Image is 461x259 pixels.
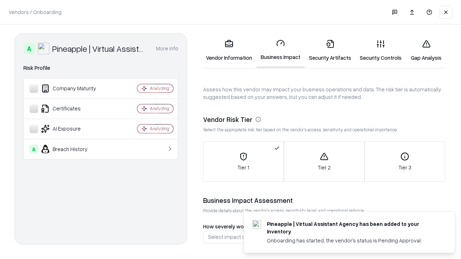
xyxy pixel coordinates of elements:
a: Vendor Information [202,34,256,67]
button: Select impact severity... [203,231,445,244]
div: Breach History [30,145,116,153]
a: Gap Analysis [406,34,447,67]
div: Certificates [30,104,116,113]
div: AI Exposure [30,124,116,133]
div: A [23,43,35,54]
div: A [30,145,38,153]
div: Analyzing [150,105,169,112]
div: Business Impact Assessment [203,196,445,205]
p: Provide details about the vendor's access, sensitivity level, and operational reliance [203,208,445,214]
p: Vendors / Onboarding [9,8,62,16]
div: Pineapple | Virtual Assistant Agency has been added to your inventory [267,220,438,235]
img: Pineapple | Virtual Assistant Agency [38,43,49,54]
a: Business Impact [256,33,305,68]
a: Security Controls [355,34,406,67]
div: Vendor Risk Tier [203,115,445,124]
button: More info [156,42,178,55]
div: Onboarding has started, the vendor's status is Pending Approval. [267,237,438,244]
p: Select the appropriate risk tier based on the vendor's access, sensitivity, and operational impor... [203,127,445,133]
p: Tier 1 [238,164,249,171]
img: trypineapple.com [252,220,261,229]
div: Company Maturity [30,84,116,93]
div: Risk Profile [23,64,178,72]
p: Tier 2 [318,164,331,171]
p: Assess how this vendor may impact your business operations and data. The risk tier is automatical... [203,86,445,101]
div: Select impact severity... [208,233,265,241]
a: Security Artifacts [305,34,355,67]
div: Pineapple | Virtual Assistant Agency [52,43,147,54]
div: Analyzing [150,126,169,132]
p: Tier 3 [399,164,411,171]
label: How severely would your business be impacted if this vendor became unavailable? [203,223,400,230]
div: Analyzing [150,85,169,91]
